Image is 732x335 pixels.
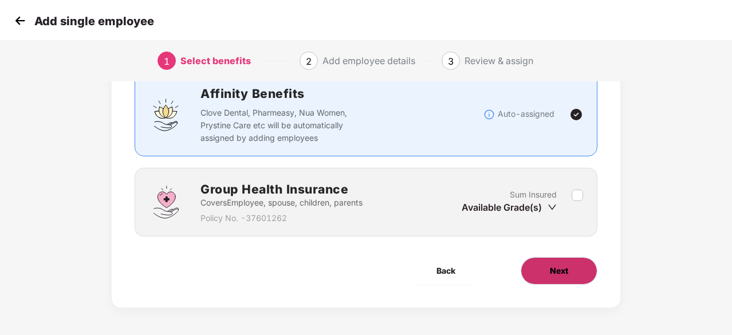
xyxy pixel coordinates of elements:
[200,84,483,103] h2: Affinity Benefits
[11,12,29,29] img: svg+xml;base64,PHN2ZyB4bWxucz0iaHR0cDovL3d3dy53My5vcmcvMjAwMC9zdmciIHdpZHRoPSIzMCIgaGVpZ2h0PSIzMC...
[510,188,557,201] p: Sum Insured
[200,107,370,144] p: Clove Dental, Pharmeasy, Nua Women, Prystine Care etc will be automatically assigned by adding em...
[322,52,415,70] div: Add employee details
[200,212,363,224] p: Policy No. - 37601262
[306,56,312,67] span: 2
[436,265,455,277] span: Back
[548,203,557,212] span: down
[462,201,557,214] div: Available Grade(s)
[569,108,583,121] img: svg+xml;base64,PHN2ZyBpZD0iVGljay0yNHgyNCIgeG1sbnM9Imh0dHA6Ly93d3cudzMub3JnLzIwMDAvc3ZnIiB3aWR0aD...
[164,56,170,67] span: 1
[180,52,251,70] div: Select benefits
[448,56,454,67] span: 3
[200,196,363,209] p: Covers Employee, spouse, children, parents
[34,14,154,28] p: Add single employee
[521,257,597,285] button: Next
[149,185,183,219] img: svg+xml;base64,PHN2ZyBpZD0iR3JvdXBfSGVhbHRoX0luc3VyYW5jZSIgZGF0YS1uYW1lPSJHcm91cCBIZWFsdGggSW5zdX...
[483,109,495,120] img: svg+xml;base64,PHN2ZyBpZD0iSW5mb18tXzMyeDMyIiBkYXRhLW5hbWU9IkluZm8gLSAzMngzMiIgeG1sbnM9Imh0dHA6Ly...
[408,257,484,285] button: Back
[149,97,183,132] img: svg+xml;base64,PHN2ZyBpZD0iQWZmaW5pdHlfQmVuZWZpdHMiIGRhdGEtbmFtZT0iQWZmaW5pdHkgQmVuZWZpdHMiIHhtbG...
[550,265,568,277] span: Next
[498,108,554,120] p: Auto-assigned
[465,52,533,70] div: Review & assign
[200,180,363,199] h2: Group Health Insurance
